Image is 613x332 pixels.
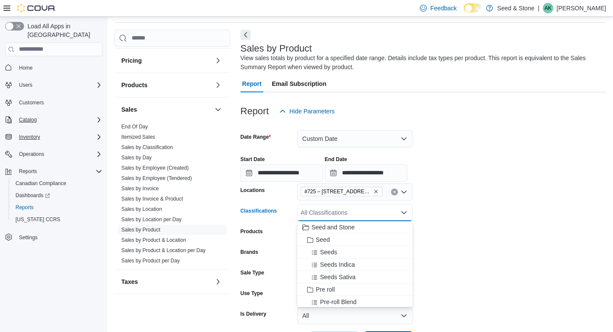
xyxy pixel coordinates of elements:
h3: Sales by Product [240,43,312,54]
div: Sales [114,122,230,269]
span: Feedback [430,4,456,12]
h3: Pricing [121,56,142,65]
button: All [297,307,413,324]
span: Users [15,80,102,90]
span: Itemized Sales [121,134,155,140]
label: End Date [325,156,347,163]
span: Seed and Stone [311,223,354,231]
span: Sales by Employee (Tendered) [121,175,192,182]
div: Arun Kumar [543,3,553,13]
label: Date Range [240,134,271,140]
span: Sales by Classification [121,144,173,151]
a: Sales by Product & Location per Day [121,247,206,253]
span: Sales by Invoice & Product [121,195,183,202]
span: Sales by Product [121,226,160,233]
button: Custom Date [297,130,413,147]
a: Canadian Compliance [12,178,70,189]
a: Sales by Invoice & Product [121,196,183,202]
span: Reports [19,168,37,175]
label: Start Date [240,156,265,163]
input: Press the down key to open a popover containing a calendar. [325,164,407,182]
label: Use Type [240,290,263,297]
span: Seeds Sativa [320,273,356,281]
span: Sales by Product per Day [121,257,180,264]
h3: Taxes [121,277,138,286]
button: Close list of options [400,209,407,216]
span: Washington CCRS [12,214,102,225]
span: Reports [15,166,102,177]
a: Sales by Day [121,155,152,161]
a: Sales by Location [121,206,162,212]
span: Inventory [15,132,102,142]
label: Brands [240,249,258,256]
span: Settings [19,234,37,241]
label: Sale Type [240,269,264,276]
span: Home [19,64,33,71]
button: Operations [15,149,48,159]
input: Dark Mode [464,3,482,12]
button: Seeds Indica [297,259,413,271]
button: Sales [121,105,211,114]
button: Catalog [2,114,106,126]
button: Pricing [121,56,211,65]
button: Pre-roll Blend [297,296,413,308]
span: Catalog [15,115,102,125]
a: Home [15,63,36,73]
button: Next [240,30,251,40]
a: Itemized Sales [121,134,155,140]
span: Sales by Location [121,206,162,213]
a: Reports [12,202,37,213]
button: Products [121,81,211,89]
span: Reports [12,202,102,213]
p: Seed & Stone [497,3,534,13]
img: Cova [17,4,56,12]
button: Users [2,79,106,91]
button: Taxes [121,277,211,286]
span: Sales by Employee (Created) [121,164,189,171]
button: Clear input [391,189,398,195]
label: Classifications [240,207,277,214]
span: #725 – [STREET_ADDRESS][PERSON_NAME]) [305,187,372,196]
span: AK [545,3,551,13]
input: Press the down key to open a popover containing a calendar. [240,164,323,182]
a: [US_STATE] CCRS [12,214,64,225]
span: Pre roll [316,285,335,294]
a: Dashboards [9,189,106,201]
span: Operations [15,149,102,159]
span: Seeds Indica [320,260,355,269]
span: Operations [19,151,44,158]
span: Canadian Compliance [15,180,66,187]
span: Sales by Day [121,154,152,161]
button: Users [15,80,36,90]
a: Settings [15,232,41,243]
button: Seed and Stone [297,221,413,234]
nav: Complex example [5,58,102,266]
span: Inventory [19,134,40,140]
a: Sales by Classification [121,144,173,150]
span: Settings [15,231,102,242]
span: Seeds [320,248,337,256]
button: Canadian Compliance [9,177,106,189]
label: Products [240,228,263,235]
a: Sales by Product & Location [121,237,186,243]
button: Reports [15,166,40,177]
span: Dashboards [15,192,50,199]
span: Hide Parameters [290,107,335,116]
span: Sales by Product & Location [121,237,186,244]
span: Dashboards [12,190,102,201]
button: Taxes [213,277,223,287]
a: Dashboards [12,190,53,201]
a: End Of Day [121,124,148,130]
a: Sales by Employee (Created) [121,165,189,171]
h3: Report [240,106,269,116]
button: Remove #725 – 19800 Lougheed Hwy (Pitt Meadows) from selection in this group [373,189,379,194]
button: Reports [2,165,106,177]
span: Home [15,62,102,73]
h3: Products [121,81,148,89]
span: Reports [15,204,34,211]
button: Pricing [213,55,223,66]
label: Is Delivery [240,311,266,317]
a: Sales by Employee (Tendered) [121,175,192,181]
button: Reports [9,201,106,213]
span: Users [19,82,32,88]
